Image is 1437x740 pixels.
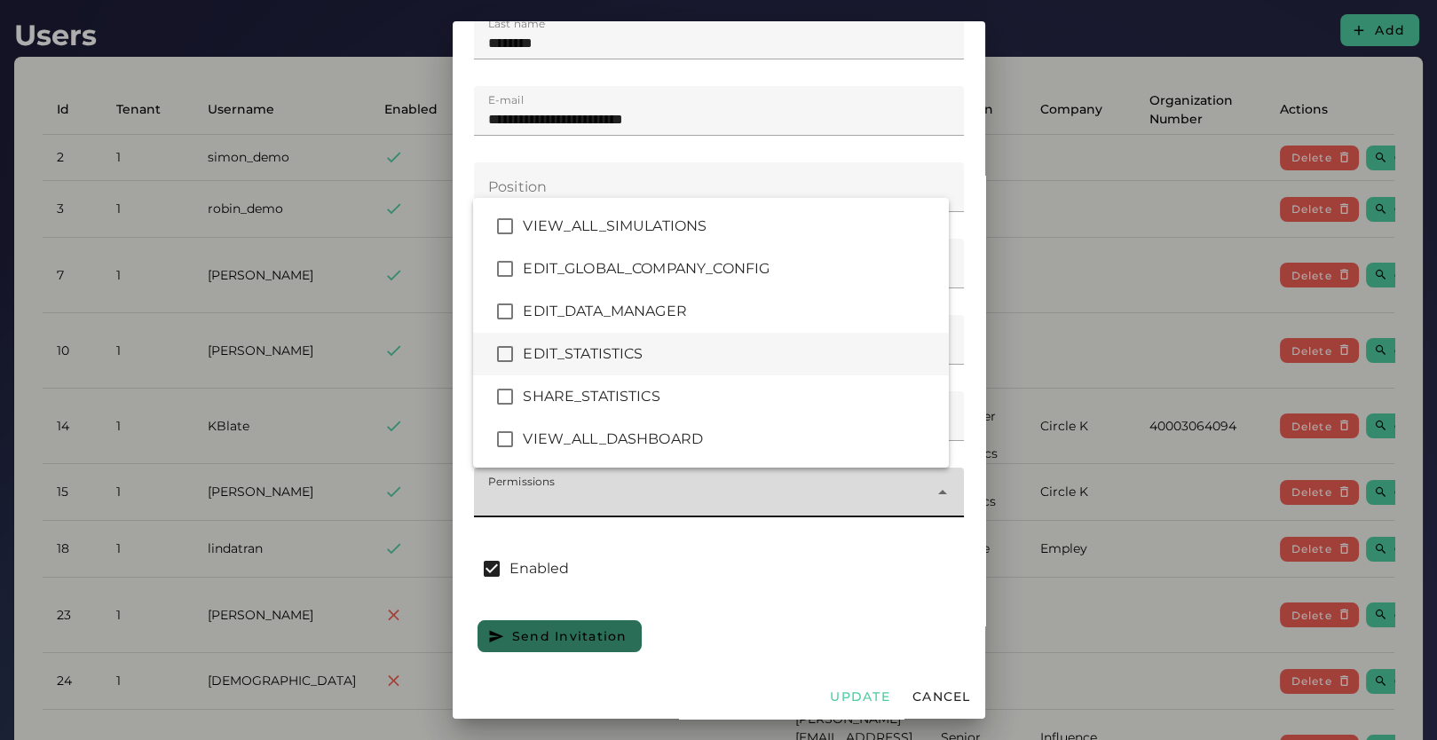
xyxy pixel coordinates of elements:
[912,689,971,705] span: Cancel
[473,198,948,468] div: Permissions-list
[523,429,934,450] div: VIEW_ALL_DASHBOARD
[523,386,934,407] div: SHARE_STATISTICS
[509,544,570,594] label: Enabled
[523,258,934,279] div: EDIT_GLOBAL_COMPANY_CONFIG
[904,681,978,712] button: Cancel
[829,689,890,705] span: Update
[822,681,897,712] button: Update
[523,301,934,322] div: EDIT_DATA_MANAGER
[523,216,934,237] div: VIEW_ALL_SIMULATIONS
[523,343,934,365] div: EDIT_STATISTICS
